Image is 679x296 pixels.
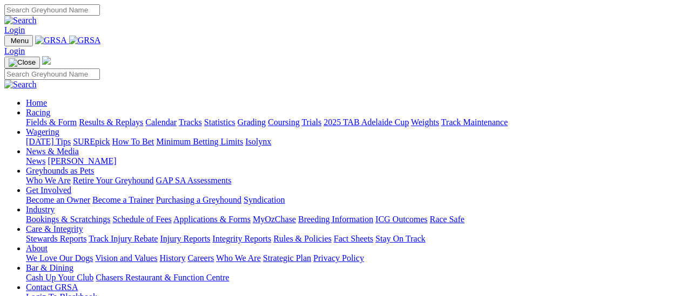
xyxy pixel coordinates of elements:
[173,215,251,224] a: Applications & Forms
[4,68,100,80] input: Search
[441,118,508,127] a: Track Maintenance
[156,176,232,185] a: GAP SA Assessments
[4,80,37,90] img: Search
[26,118,77,127] a: Fields & Form
[429,215,464,224] a: Race Safe
[263,253,311,263] a: Strategic Plan
[73,137,110,146] a: SUREpick
[26,253,93,263] a: We Love Our Dogs
[112,215,171,224] a: Schedule of Fees
[26,137,71,146] a: [DATE] Tips
[411,118,439,127] a: Weights
[334,234,373,243] a: Fact Sheets
[69,36,101,45] img: GRSA
[145,118,177,127] a: Calendar
[4,25,25,35] a: Login
[112,137,154,146] a: How To Bet
[26,273,93,282] a: Cash Up Your Club
[273,234,332,243] a: Rules & Policies
[179,118,202,127] a: Tracks
[48,156,116,166] a: [PERSON_NAME]
[204,118,236,127] a: Statistics
[26,234,675,244] div: Care & Integrity
[26,185,71,195] a: Get Involved
[4,46,25,56] a: Login
[26,118,675,127] div: Racing
[92,195,154,204] a: Become a Trainer
[26,176,71,185] a: Who We Are
[9,58,36,67] img: Close
[26,195,90,204] a: Become an Owner
[324,118,409,127] a: 2025 TAB Adelaide Cup
[26,147,79,156] a: News & Media
[26,273,675,283] div: Bar & Dining
[212,234,271,243] a: Integrity Reports
[26,176,675,185] div: Greyhounds as Pets
[26,195,675,205] div: Get Involved
[26,205,55,214] a: Industry
[42,56,51,65] img: logo-grsa-white.png
[26,283,78,292] a: Contact GRSA
[26,98,47,107] a: Home
[26,215,110,224] a: Bookings & Scratchings
[313,253,364,263] a: Privacy Policy
[156,195,241,204] a: Purchasing a Greyhound
[79,118,143,127] a: Results & Replays
[26,215,675,224] div: Industry
[26,127,59,136] a: Wagering
[26,156,45,166] a: News
[160,234,210,243] a: Injury Reports
[4,4,100,16] input: Search
[375,234,425,243] a: Stay On Track
[301,118,321,127] a: Trials
[4,35,33,46] button: Toggle navigation
[26,234,86,243] a: Stewards Reports
[26,224,83,233] a: Care & Integrity
[26,108,50,117] a: Racing
[244,195,285,204] a: Syndication
[268,118,300,127] a: Coursing
[89,234,158,243] a: Track Injury Rebate
[96,273,229,282] a: Chasers Restaurant & Function Centre
[26,156,675,166] div: News & Media
[187,253,214,263] a: Careers
[26,244,48,253] a: About
[73,176,154,185] a: Retire Your Greyhound
[26,253,675,263] div: About
[4,57,40,68] button: Toggle navigation
[298,215,373,224] a: Breeding Information
[216,253,261,263] a: Who We Are
[156,137,243,146] a: Minimum Betting Limits
[159,253,185,263] a: History
[245,137,271,146] a: Isolynx
[26,137,675,147] div: Wagering
[95,253,157,263] a: Vision and Values
[4,16,37,25] img: Search
[238,118,266,127] a: Grading
[375,215,427,224] a: ICG Outcomes
[35,36,67,45] img: GRSA
[26,263,73,272] a: Bar & Dining
[253,215,296,224] a: MyOzChase
[26,166,94,175] a: Greyhounds as Pets
[11,37,29,45] span: Menu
